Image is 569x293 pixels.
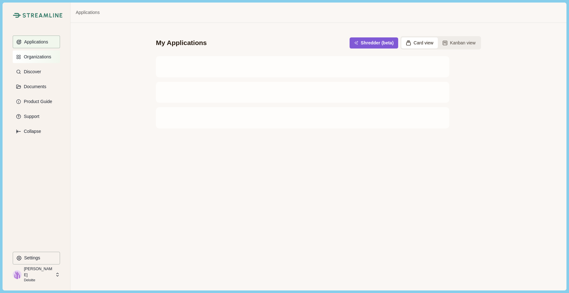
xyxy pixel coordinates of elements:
p: Applications [22,39,48,45]
button: Discover [13,65,60,78]
p: Product Guide [22,99,52,104]
a: Settings [13,252,60,267]
button: Settings [13,252,60,264]
img: profile picture [13,270,22,279]
button: Support [13,110,60,123]
div: My Applications [156,38,207,47]
p: Support [22,114,39,119]
button: Product Guide [13,95,60,108]
a: Applications [76,9,100,16]
img: Streamline Climate Logo [13,13,21,18]
button: Card view [401,37,438,49]
p: Organizations [22,54,51,60]
button: Documents [13,80,60,93]
p: [PERSON_NAME] [24,266,53,278]
p: Documents [22,84,46,89]
p: Settings [22,255,40,261]
a: Streamline Climate LogoStreamline Climate Logo [13,13,60,18]
button: Organizations [13,50,60,63]
button: Expand [13,125,60,138]
button: Applications [13,36,60,48]
p: Deloitte [24,278,53,283]
img: Streamline Climate Logo [23,13,63,18]
p: Collapse [22,129,41,134]
button: Shredder (beta) [350,37,398,49]
p: Discover [22,69,41,75]
button: Kanban view [438,37,480,49]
